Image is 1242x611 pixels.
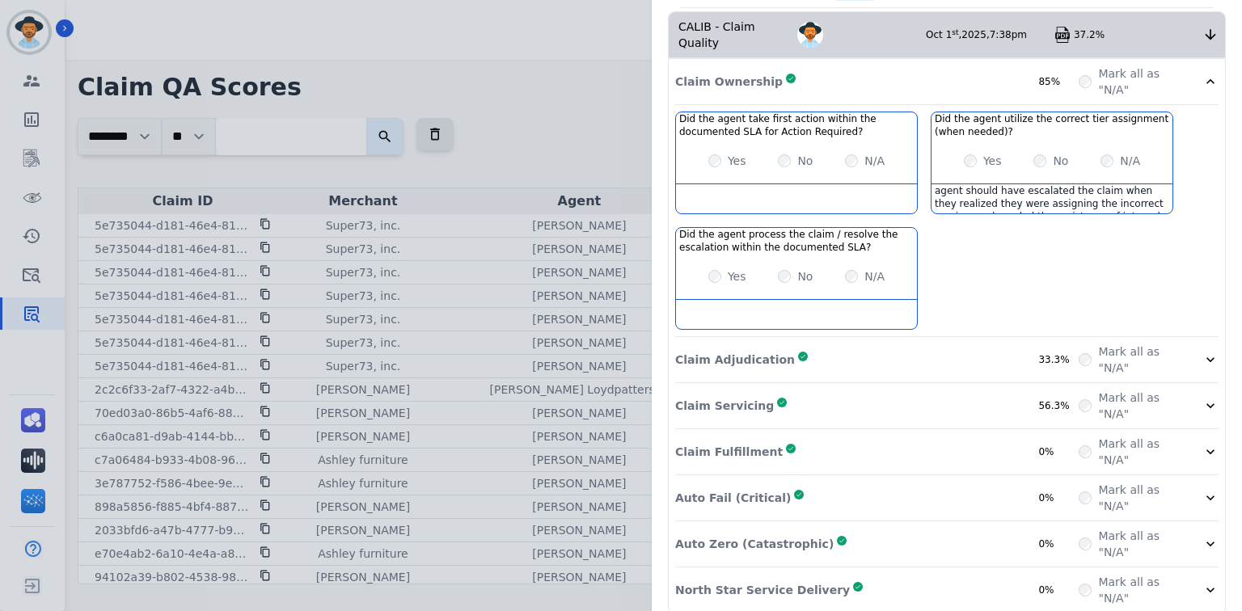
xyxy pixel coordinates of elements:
[675,352,795,368] p: Claim Adjudication
[1038,399,1079,412] div: 56.3%
[669,12,797,57] div: CALIB - Claim Quality
[1098,574,1183,606] label: Mark all as "N/A"
[990,29,1027,40] span: 7:38pm
[1098,528,1183,560] label: Mark all as "N/A"
[1120,153,1140,169] label: N/A
[864,153,885,169] label: N/A
[1038,584,1079,596] div: 0%
[675,536,834,552] p: Auto Zero (Catastrophic)
[926,28,1054,41] div: Oct 1 , 2025 ,
[679,228,914,254] h3: Did the agent process the claim / resolve the escalation within the documented SLA?
[675,444,783,460] p: Claim Fulfillment
[952,28,958,36] sup: st
[1053,153,1068,169] label: No
[728,268,746,284] label: Yes
[797,268,813,284] label: No
[728,153,746,169] label: Yes
[1038,353,1079,366] div: 33.3%
[1098,65,1183,98] label: Mark all as "N/A"
[797,153,813,169] label: No
[983,153,1002,169] label: Yes
[1098,390,1183,422] label: Mark all as "N/A"
[675,582,850,598] p: North Star Service Delivery
[675,490,791,506] p: Auto Fail (Critical)
[931,184,1172,213] div: agent should have escalated the claim when they realized they were assigning the incorrect servic...
[935,112,1169,138] h3: Did the agent utilize the correct tier assignment (when needed)?
[675,398,774,414] p: Claim Servicing
[1038,445,1079,458] div: 0%
[675,74,783,90] p: Claim Ownership
[679,112,914,138] h3: Did the agent take first action within the documented SLA for Action Required?
[1098,482,1183,514] label: Mark all as "N/A"
[1038,75,1079,88] div: 85%
[1038,537,1079,550] div: 0%
[1038,491,1079,504] div: 0%
[864,268,885,284] label: N/A
[1098,343,1183,376] label: Mark all as "N/A"
[1074,28,1202,41] div: 37.2%
[1054,27,1071,43] img: qa-pdf.svg
[797,22,823,48] img: Avatar
[1098,436,1183,468] label: Mark all as "N/A"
